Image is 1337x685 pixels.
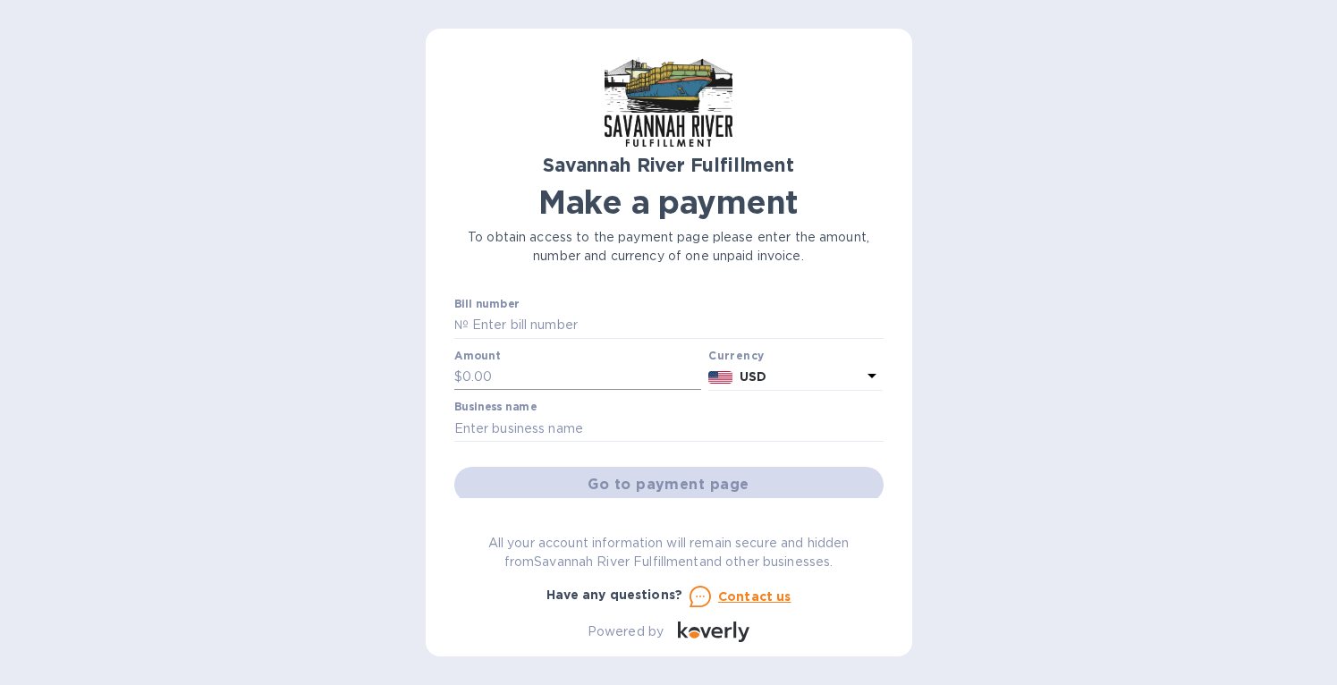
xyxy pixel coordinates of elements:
[454,183,884,221] h1: Make a payment
[469,312,884,339] input: Enter bill number
[708,371,732,384] img: USD
[588,622,664,641] p: Powered by
[454,228,884,266] p: To obtain access to the payment page please enter the amount, number and currency of one unpaid i...
[462,364,702,391] input: 0.00
[718,589,791,604] u: Contact us
[454,534,884,571] p: All your account information will remain secure and hidden from Savannah River Fulfillment and ot...
[454,415,884,442] input: Enter business name
[454,351,500,361] label: Amount
[740,369,766,384] b: USD
[543,154,793,176] b: Savannah River Fulfillment
[454,300,519,310] label: Bill number
[546,588,683,602] b: Have any questions?
[454,368,462,386] p: $
[454,316,469,334] p: №
[708,349,764,362] b: Currency
[454,402,537,413] label: Business name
